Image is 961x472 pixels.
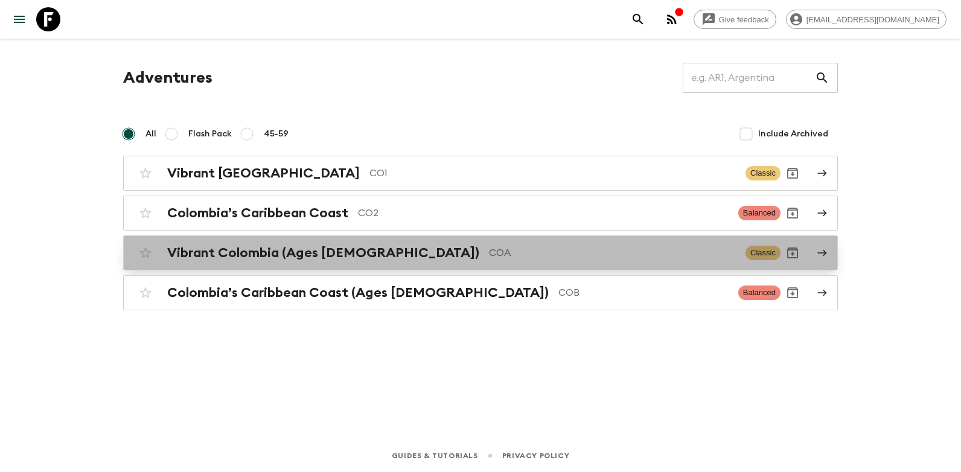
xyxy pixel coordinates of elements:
[745,246,781,260] span: Classic
[167,285,549,301] h2: Colombia’s Caribbean Coast (Ages [DEMOGRAPHIC_DATA])
[683,61,815,95] input: e.g. AR1, Argentina
[123,235,838,270] a: Vibrant Colombia (Ages [DEMOGRAPHIC_DATA])COAClassicArchive
[369,166,736,180] p: CO1
[489,246,736,260] p: COA
[264,128,289,140] span: 45-59
[123,66,212,90] h1: Adventures
[745,166,781,180] span: Classic
[123,156,838,191] a: Vibrant [GEOGRAPHIC_DATA]CO1ClassicArchive
[781,201,805,225] button: Archive
[167,205,348,221] h2: Colombia’s Caribbean Coast
[167,165,360,181] h2: Vibrant [GEOGRAPHIC_DATA]
[123,196,838,231] a: Colombia’s Caribbean CoastCO2BalancedArchive
[558,285,729,300] p: COB
[738,206,781,220] span: Balanced
[123,275,838,310] a: Colombia’s Caribbean Coast (Ages [DEMOGRAPHIC_DATA])COBBalancedArchive
[712,15,776,24] span: Give feedback
[7,7,31,31] button: menu
[502,449,569,462] a: Privacy Policy
[145,128,156,140] span: All
[781,281,805,305] button: Archive
[694,10,776,29] a: Give feedback
[758,128,828,140] span: Include Archived
[392,449,478,462] a: Guides & Tutorials
[800,15,946,24] span: [EMAIL_ADDRESS][DOMAIN_NAME]
[781,161,805,185] button: Archive
[738,285,781,300] span: Balanced
[626,7,650,31] button: search adventures
[358,206,729,220] p: CO2
[786,10,947,29] div: [EMAIL_ADDRESS][DOMAIN_NAME]
[781,241,805,265] button: Archive
[188,128,232,140] span: Flash Pack
[167,245,479,261] h2: Vibrant Colombia (Ages [DEMOGRAPHIC_DATA])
